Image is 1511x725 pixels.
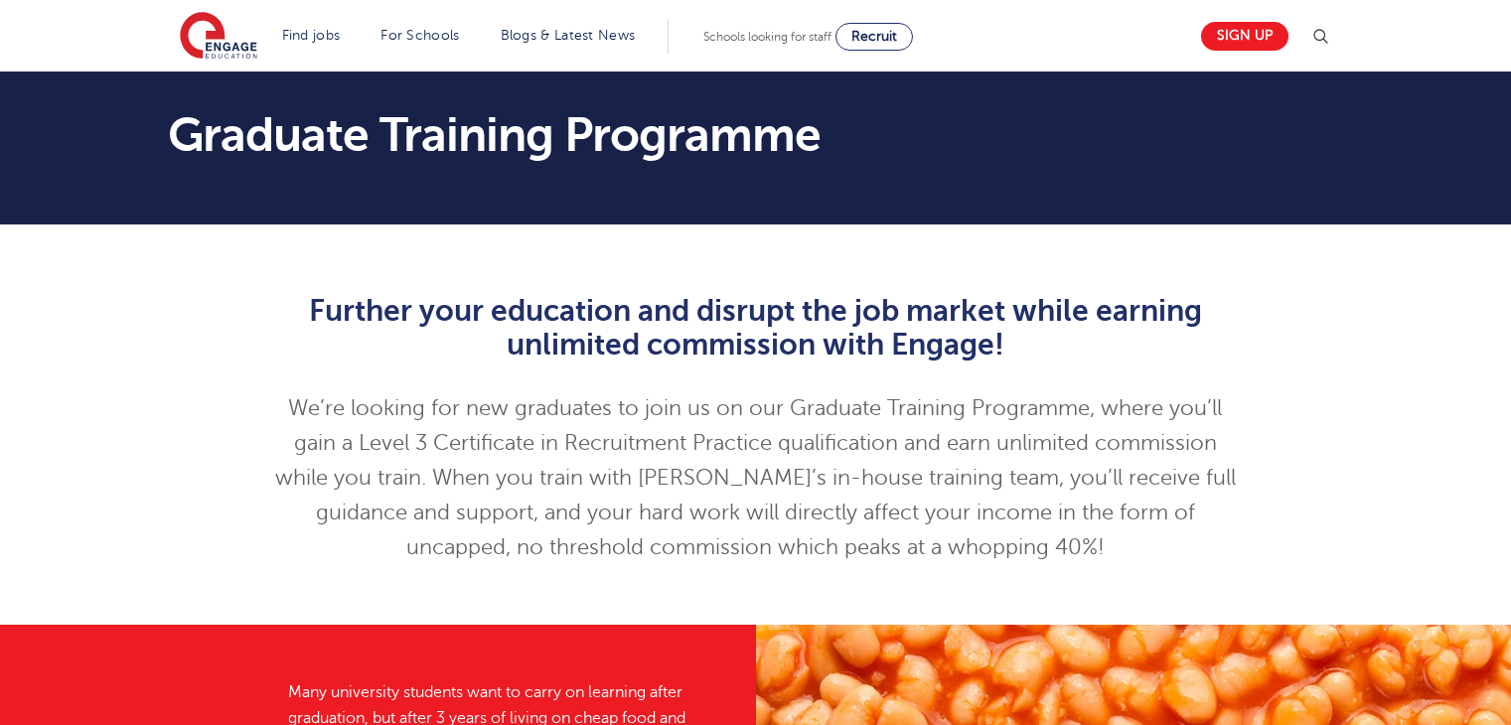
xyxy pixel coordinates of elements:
[501,28,636,43] a: Blogs & Latest News
[1201,22,1288,51] a: Sign up
[835,23,913,51] a: Recruit
[282,28,341,43] a: Find jobs
[309,294,1202,362] span: Further your education and disrupt the job market while earning unlimited commission with Engage!
[180,12,257,62] img: Engage Education
[703,30,831,44] span: Schools looking for staff
[380,28,459,43] a: For Schools
[168,111,942,159] h1: Graduate Training Programme
[275,396,1236,559] span: We’re looking for new graduates to join us on our Graduate Training Programme, where you’ll gain ...
[851,29,897,44] span: Recruit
